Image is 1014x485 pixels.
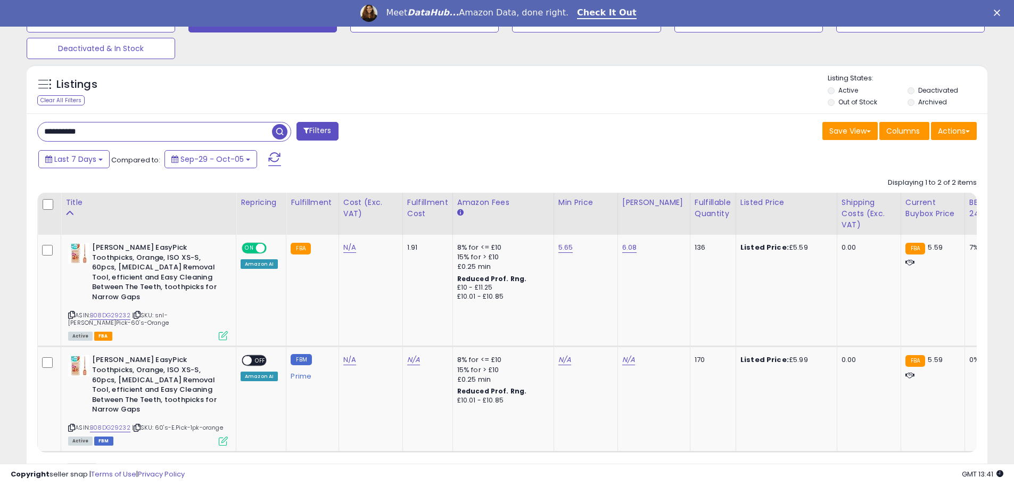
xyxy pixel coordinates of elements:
[457,252,546,262] div: 15% for > £10
[111,155,160,165] span: Compared to:
[90,423,130,432] a: B08DG29232
[577,7,637,19] a: Check It Out
[90,311,130,320] a: B08DG29232
[994,10,1004,16] div: Close
[457,387,527,396] b: Reduced Prof. Rng.
[828,73,987,84] p: Listing States:
[68,437,93,446] span: All listings currently available for purchase on Amazon
[740,355,789,365] b: Listed Price:
[68,332,93,341] span: All listings currently available for purchase on Amazon
[928,355,943,365] span: 5.59
[558,355,571,365] a: N/A
[695,197,731,219] div: Fulfillable Quantity
[291,354,311,365] small: FBM
[92,243,221,305] b: [PERSON_NAME] EasyPick Toothpicks, Orange, ISO XS-S, 60pcs, [MEDICAL_DATA] Removal Tool, efficien...
[905,355,925,367] small: FBA
[54,154,96,165] span: Last 7 Days
[241,197,282,208] div: Repricing
[56,77,97,92] h5: Listings
[11,469,50,479] strong: Copyright
[931,122,977,140] button: Actions
[879,122,929,140] button: Columns
[838,86,858,95] label: Active
[622,242,637,253] a: 6.08
[457,208,464,218] small: Amazon Fees.
[291,243,310,254] small: FBA
[407,197,448,219] div: Fulfillment Cost
[241,372,278,381] div: Amazon AI
[92,355,221,417] b: [PERSON_NAME] EasyPick Toothpicks, Orange, ISO XS-S, 60pcs, [MEDICAL_DATA] Removal Tool, efficien...
[918,97,947,106] label: Archived
[695,243,728,252] div: 136
[969,243,1004,252] div: 7%
[94,332,112,341] span: FBA
[68,311,169,327] span: | SKU: snl-[PERSON_NAME]Pick-60's-Orange
[265,244,282,253] span: OFF
[457,262,546,272] div: £0.25 min
[68,355,89,376] img: 41HMXjxRdmL._SL40_.jpg
[291,368,330,381] div: Prime
[243,244,256,253] span: ON
[622,355,635,365] a: N/A
[252,356,269,365] span: OFF
[138,469,185,479] a: Privacy Policy
[407,7,459,18] i: DataHub...
[622,197,686,208] div: [PERSON_NAME]
[918,86,958,95] label: Deactivated
[928,242,943,252] span: 5.59
[457,274,527,283] b: Reduced Prof. Rng.
[343,197,398,219] div: Cost (Exc. VAT)
[969,197,1008,219] div: BB Share 24h.
[886,126,920,136] span: Columns
[457,283,546,292] div: £10 - £11.25
[65,197,232,208] div: Title
[11,470,185,480] div: seller snap | |
[68,243,228,339] div: ASIN:
[457,396,546,405] div: £10.01 - £10.85
[291,197,334,208] div: Fulfillment
[457,197,549,208] div: Amazon Fees
[407,243,444,252] div: 1.91
[558,242,573,253] a: 5.65
[695,355,728,365] div: 170
[296,122,338,141] button: Filters
[164,150,257,168] button: Sep-29 - Oct-05
[343,242,356,253] a: N/A
[838,97,877,106] label: Out of Stock
[38,150,110,168] button: Last 7 Days
[132,423,223,432] span: | SKU: 60's-E.Pick-1pk-orange
[457,365,546,375] div: 15% for > £10
[180,154,244,165] span: Sep-29 - Oct-05
[27,38,175,59] button: Deactivated & In Stock
[822,122,878,140] button: Save View
[905,197,960,219] div: Current Buybox Price
[740,243,829,252] div: £5.59
[37,95,85,105] div: Clear All Filters
[343,355,356,365] a: N/A
[842,243,893,252] div: 0.00
[68,243,89,264] img: 41HMXjxRdmL._SL40_.jpg
[91,469,136,479] a: Terms of Use
[962,469,1003,479] span: 2025-10-13 13:41 GMT
[386,7,568,18] div: Meet Amazon Data, done right.
[457,355,546,365] div: 8% for <= £10
[888,178,977,188] div: Displaying 1 to 2 of 2 items
[457,375,546,384] div: £0.25 min
[68,355,228,444] div: ASIN:
[558,197,613,208] div: Min Price
[842,355,893,365] div: 0.00
[842,197,896,231] div: Shipping Costs (Exc. VAT)
[360,5,377,22] img: Profile image for Georgie
[457,243,546,252] div: 8% for <= £10
[740,197,832,208] div: Listed Price
[905,243,925,254] small: FBA
[969,355,1004,365] div: 0%
[740,242,789,252] b: Listed Price:
[94,437,113,446] span: FBM
[457,292,546,301] div: £10.01 - £10.85
[740,355,829,365] div: £5.99
[407,355,420,365] a: N/A
[241,259,278,269] div: Amazon AI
